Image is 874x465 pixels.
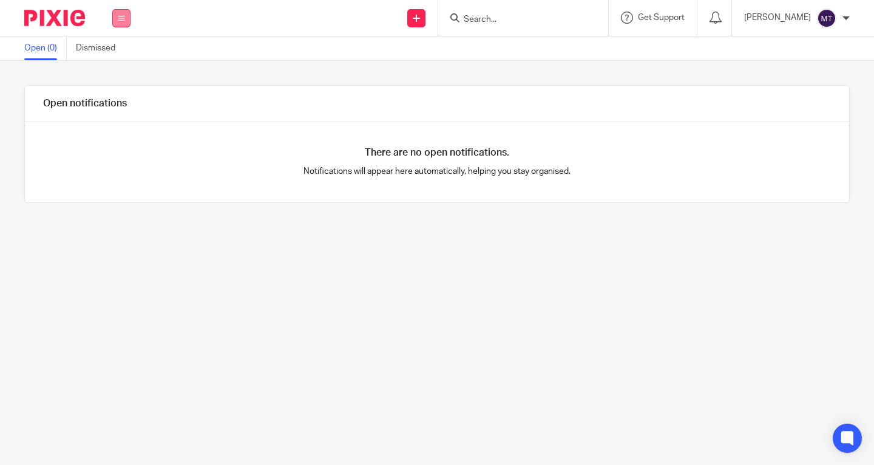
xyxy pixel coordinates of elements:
[462,15,572,26] input: Search
[817,9,836,28] img: svg%3E
[24,10,85,26] img: Pixie
[24,36,67,60] a: Open (0)
[365,146,509,159] h4: There are no open notifications.
[43,97,127,110] h1: Open notifications
[231,165,643,177] p: Notifications will appear here automatically, helping you stay organised.
[744,12,811,24] p: [PERSON_NAME]
[638,13,685,22] span: Get Support
[76,36,124,60] a: Dismissed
